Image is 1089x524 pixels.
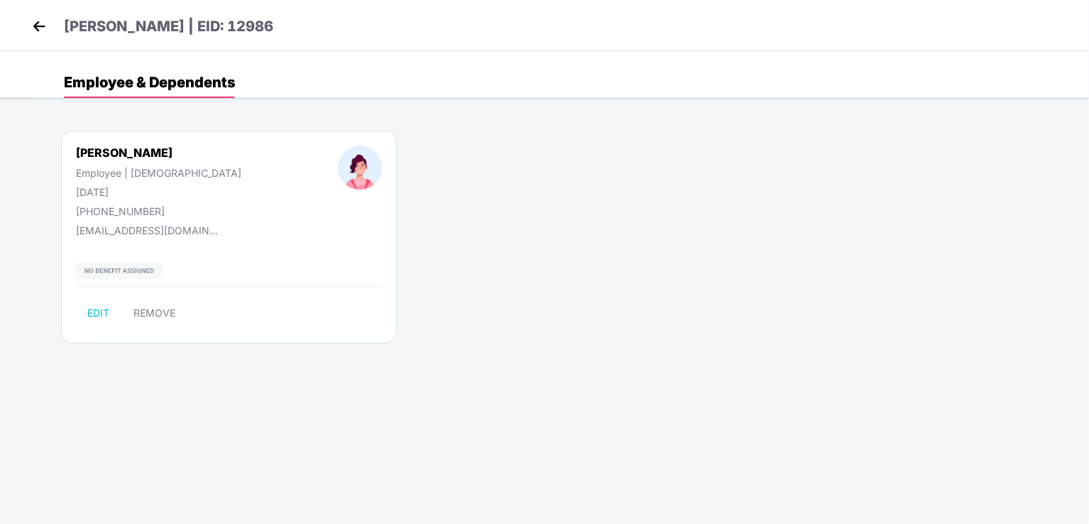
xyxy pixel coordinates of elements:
button: EDIT [76,302,121,324]
button: REMOVE [122,302,187,324]
img: svg+xml;base64,PHN2ZyB4bWxucz0iaHR0cDovL3d3dy53My5vcmcvMjAwMC9zdmciIHdpZHRoPSIxMjIiIGhlaWdodD0iMj... [76,262,163,279]
span: REMOVE [133,307,175,319]
div: Employee | [DEMOGRAPHIC_DATA] [76,167,241,179]
div: [PHONE_NUMBER] [76,205,241,217]
img: back [28,16,50,37]
p: [PERSON_NAME] | EID: 12986 [64,16,273,38]
div: Employee & Dependents [64,75,235,89]
span: EDIT [87,307,109,319]
div: [PERSON_NAME] [76,146,241,160]
div: [DATE] [76,186,241,198]
img: profileImage [338,146,382,190]
div: [EMAIL_ADDRESS][DOMAIN_NAME] [76,224,218,236]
